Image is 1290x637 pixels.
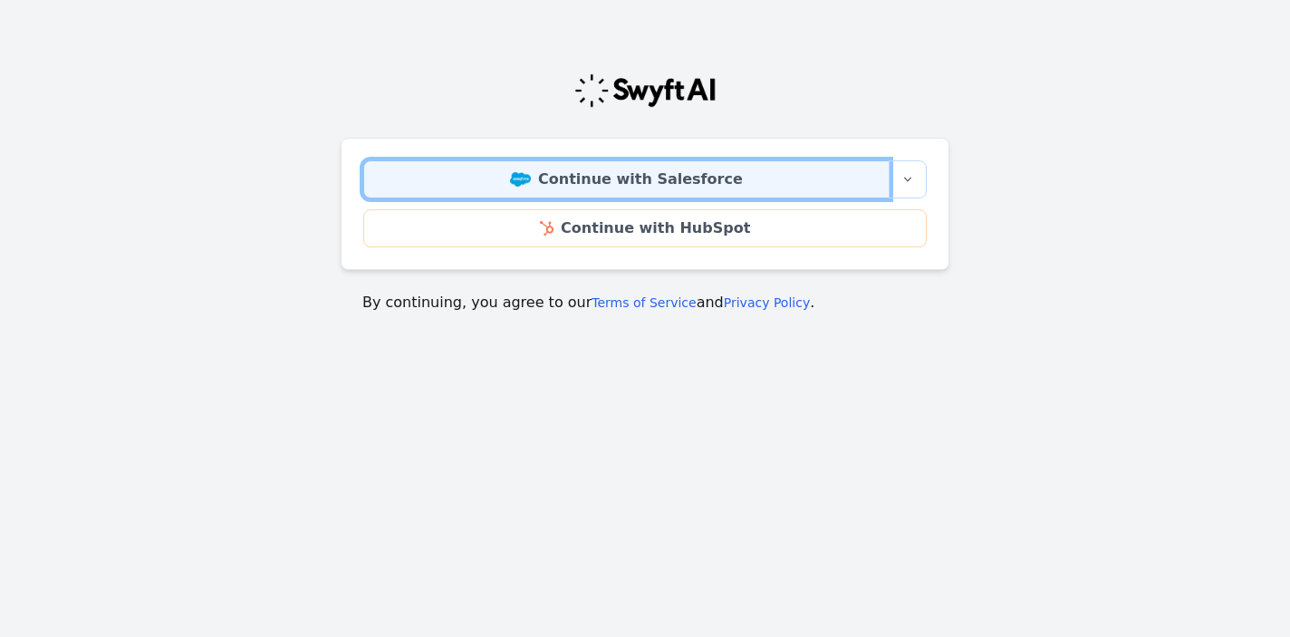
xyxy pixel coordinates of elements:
[540,221,554,236] img: HubSpot
[724,295,810,310] a: Privacy Policy
[592,295,696,310] a: Terms of Service
[363,160,890,198] a: Continue with Salesforce
[510,172,531,187] img: Salesforce
[573,72,717,109] img: Swyft Logo
[363,209,927,247] a: Continue with HubSpot
[362,292,928,314] p: By continuing, you agree to our and .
